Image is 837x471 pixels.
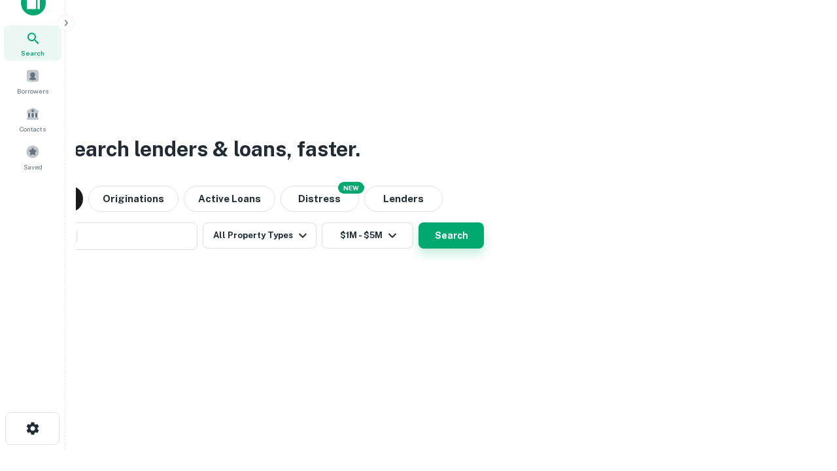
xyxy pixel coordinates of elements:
iframe: Chat Widget [772,366,837,429]
button: Active Loans [184,186,275,212]
span: Borrowers [17,86,48,96]
button: All Property Types [203,222,316,249]
a: Contacts [4,101,61,137]
button: Search [418,222,484,249]
button: Originations [88,186,179,212]
a: Saved [4,139,61,175]
a: Borrowers [4,63,61,99]
span: Search [21,48,44,58]
h3: Search lenders & loans, faster. [60,133,360,165]
div: NEW [338,182,364,194]
a: Search [4,26,61,61]
button: Search distressed loans with lien and other non-mortgage details. [281,186,359,212]
span: Saved [24,162,43,172]
button: Lenders [364,186,443,212]
span: Contacts [20,124,46,134]
button: $1M - $5M [322,222,413,249]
